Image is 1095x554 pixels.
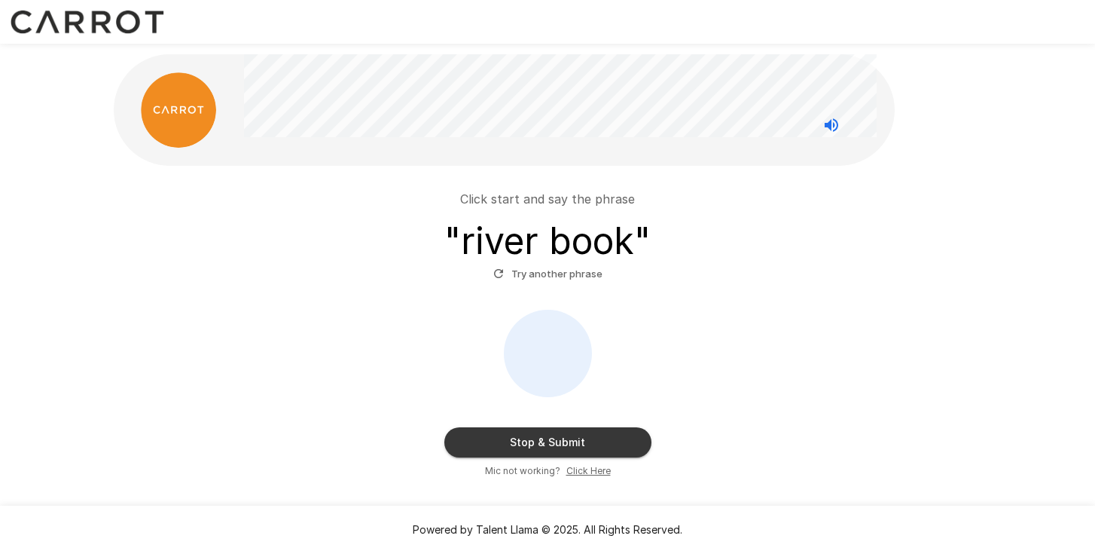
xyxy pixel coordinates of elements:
[566,465,611,476] u: Click Here
[444,427,651,458] button: Stop & Submit
[485,464,560,479] span: Mic not working?
[141,72,216,148] img: carrot_logo.png
[460,190,635,208] p: Click start and say the phrase
[444,220,651,262] h3: " river book "
[490,262,606,286] button: Try another phrase
[18,522,1077,537] p: Powered by Talent Llama © 2025. All Rights Reserved.
[816,110,846,140] button: Stop reading questions aloud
